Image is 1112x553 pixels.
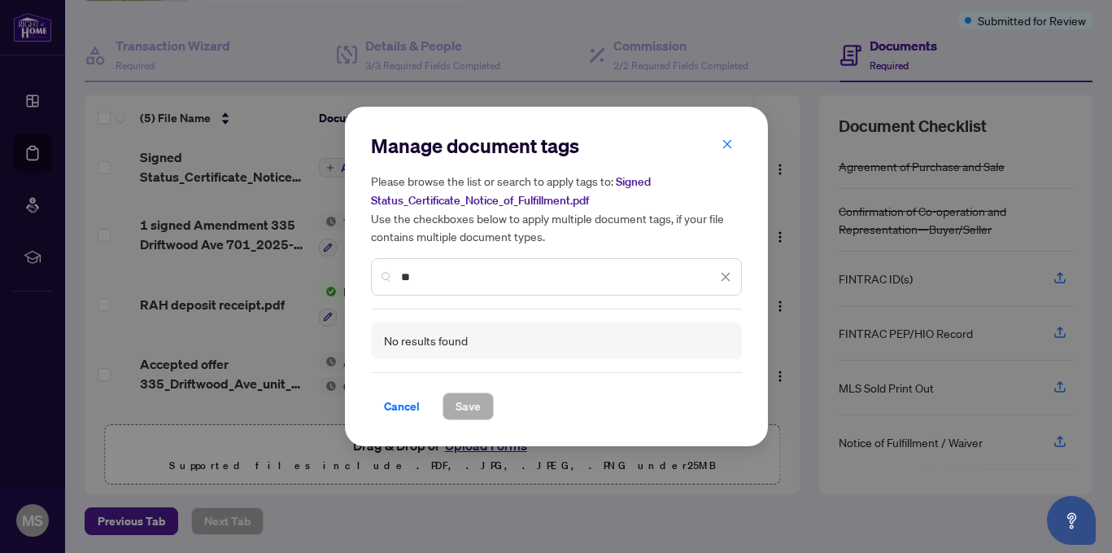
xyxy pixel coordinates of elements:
[384,393,420,419] span: Cancel
[720,271,731,283] span: close
[1047,496,1096,545] button: Open asap
[371,172,742,245] h5: Please browse the list or search to apply tags to: Use the checkboxes below to apply multiple doc...
[722,138,733,150] span: close
[371,393,433,420] button: Cancel
[371,133,742,159] h2: Manage document tags
[384,332,468,350] div: No results found
[371,174,651,208] span: Signed Status_Certificate_Notice_of_Fulfillment.pdf
[443,393,494,420] button: Save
